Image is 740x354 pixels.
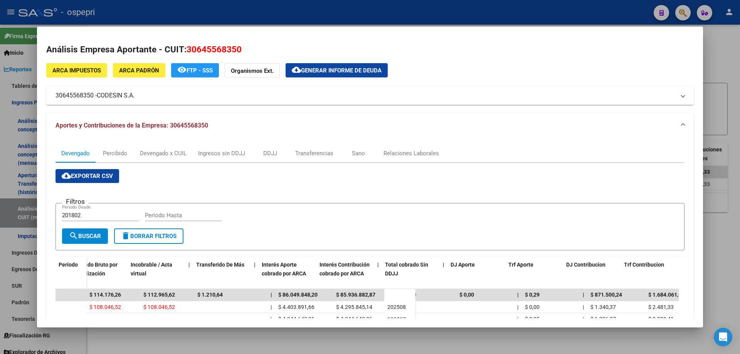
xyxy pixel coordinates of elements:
datatable-header-cell: Interés Aporte cobrado por ARCA [259,257,316,290]
span: | [517,292,519,298]
div: DDJJ [263,149,277,158]
span: FTP - SSS [187,67,213,74]
span: $ 0,29 [525,292,540,298]
datatable-header-cell: | [185,257,193,290]
div: Ingresos sin DDJJ [198,149,245,158]
span: $ 0,05 [525,316,540,322]
datatable-header-cell: DJ Aporte [447,257,505,290]
span: $ 86.049.848,20 [278,292,318,298]
span: $ 108.046,52 [143,304,175,310]
span: | [583,292,584,298]
span: Trf Aporte [508,262,533,268]
span: | [271,292,272,298]
h3: Filtros [62,197,89,206]
button: FTP - SSS [171,63,219,77]
span: $ 1.296,97 [590,316,616,322]
span: DJ Aporte [451,262,475,268]
span: Período [59,262,78,268]
span: Generar informe de deuda [301,67,382,74]
span: | [188,262,190,268]
button: Borrar Filtros [114,228,183,244]
span: Interés Contribución cobrado por ARCA [320,262,370,277]
span: $ 108.046,52 [89,304,121,310]
datatable-header-cell: Período [55,257,86,289]
span: $ 4.403.891,66 [278,304,314,310]
span: $ 1.684.061,04 [648,292,684,298]
mat-panel-title: 30645568350 - [55,91,675,100]
span: $ 2.080,41 [648,316,674,322]
span: $ 1.340,37 [590,304,616,310]
datatable-header-cell: | [374,257,382,290]
span: Aportes y Contribuciones de la Empresa: 30645568350 [55,122,208,129]
span: Borrar Filtros [121,233,177,240]
mat-icon: cloud_download [292,65,301,74]
span: | [517,316,518,322]
datatable-header-cell: | [440,257,447,290]
span: Interés Aporte cobrado por ARCA [262,262,306,277]
span: Trf Contribucion [624,262,664,268]
datatable-header-cell: DJ Contribucion [563,257,621,290]
datatable-header-cell: Total cobrado Sin DDJJ [382,257,440,290]
span: $ 114.176,26 [89,292,121,298]
button: ARCA Impuestos [46,63,107,77]
span: $ 1.210,64 [197,292,223,298]
div: Sano [352,149,365,158]
span: $ 4.244.643,21 [278,316,314,322]
div: Devengado x CUIL [140,149,187,158]
span: Cobrado Bruto por Fiscalización [73,262,118,277]
mat-icon: cloud_download [62,171,71,180]
mat-icon: search [69,231,78,240]
datatable-header-cell: Incobrable / Acta virtual [128,257,185,290]
span: | [377,262,379,268]
span: ARCA Impuestos [52,67,101,74]
span: | [254,262,256,268]
span: | [583,316,584,322]
div: Open Intercom Messenger [714,328,732,346]
mat-expansion-panel-header: 30645568350 -CODESIN S.A. [46,86,694,105]
span: Total cobrado Sin DDJJ [385,262,428,277]
span: | [271,304,272,310]
span: $ 871.500,24 [590,292,622,298]
span: $ 4.295.845,14 [336,304,372,310]
datatable-header-cell: | [251,257,259,290]
span: 30645568350 [187,44,242,54]
div: Relaciones Laborales [383,149,439,158]
div: Transferencias [295,149,333,158]
span: | [583,304,584,310]
datatable-header-cell: Trf Contribucion [621,257,679,290]
span: | [271,316,272,322]
span: $ 0,00 [459,292,474,298]
button: Generar informe de deuda [286,63,388,77]
mat-expansion-panel-header: Aportes y Contribuciones de la Empresa: 30645568350 [46,113,694,138]
span: ARCA Padrón [119,67,159,74]
datatable-header-cell: Trf Aporte [505,257,563,290]
span: Transferido De Más [196,262,244,268]
span: DJ Contribucion [566,262,605,268]
button: Buscar [62,228,108,244]
div: Devengado [61,149,90,158]
div: Percibido [103,149,127,158]
span: Incobrable / Acta virtual [131,262,172,277]
mat-icon: delete [121,231,130,240]
span: $ 112.965,62 [143,292,175,298]
button: ARCA Padrón [113,63,165,77]
span: $ 4.244.643,26 [336,316,372,322]
span: $ 0,00 [525,304,540,310]
span: 202507 [387,316,406,322]
span: Buscar [69,233,101,240]
strong: Organismos Ext. [231,67,274,74]
span: Exportar CSV [62,173,113,180]
span: $ 2.481,33 [648,304,674,310]
span: | [443,262,444,268]
span: 202508 [387,304,406,310]
datatable-header-cell: Interés Contribución cobrado por ARCA [316,257,374,290]
datatable-header-cell: Cobrado Bruto por Fiscalización [70,257,128,290]
button: Exportar CSV [55,169,119,183]
button: Organismos Ext. [225,63,280,77]
datatable-header-cell: Transferido De Más [193,257,251,290]
span: | [517,304,518,310]
span: $ 85.936.882,87 [336,292,375,298]
h2: Análisis Empresa Aportante - CUIT: [46,43,694,56]
span: CODESIN S.A. [97,91,135,100]
mat-icon: remove_red_eye [177,65,187,74]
